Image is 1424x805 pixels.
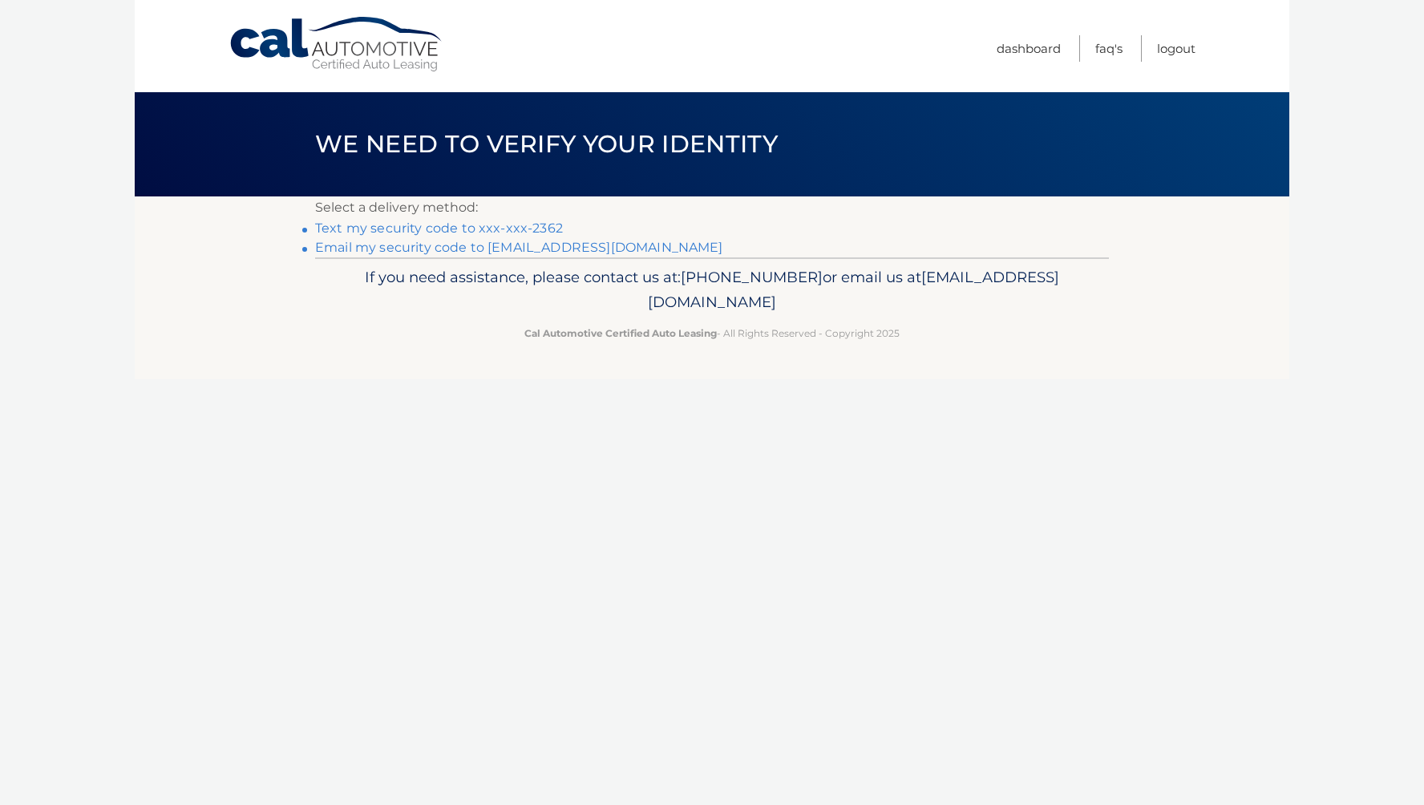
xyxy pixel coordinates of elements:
[997,35,1061,62] a: Dashboard
[326,265,1098,316] p: If you need assistance, please contact us at: or email us at
[524,327,717,339] strong: Cal Automotive Certified Auto Leasing
[1157,35,1195,62] a: Logout
[1095,35,1123,62] a: FAQ's
[326,325,1098,342] p: - All Rights Reserved - Copyright 2025
[229,16,445,73] a: Cal Automotive
[315,220,563,236] a: Text my security code to xxx-xxx-2362
[315,129,778,159] span: We need to verify your identity
[315,240,723,255] a: Email my security code to [EMAIL_ADDRESS][DOMAIN_NAME]
[315,196,1109,219] p: Select a delivery method:
[681,268,823,286] span: [PHONE_NUMBER]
